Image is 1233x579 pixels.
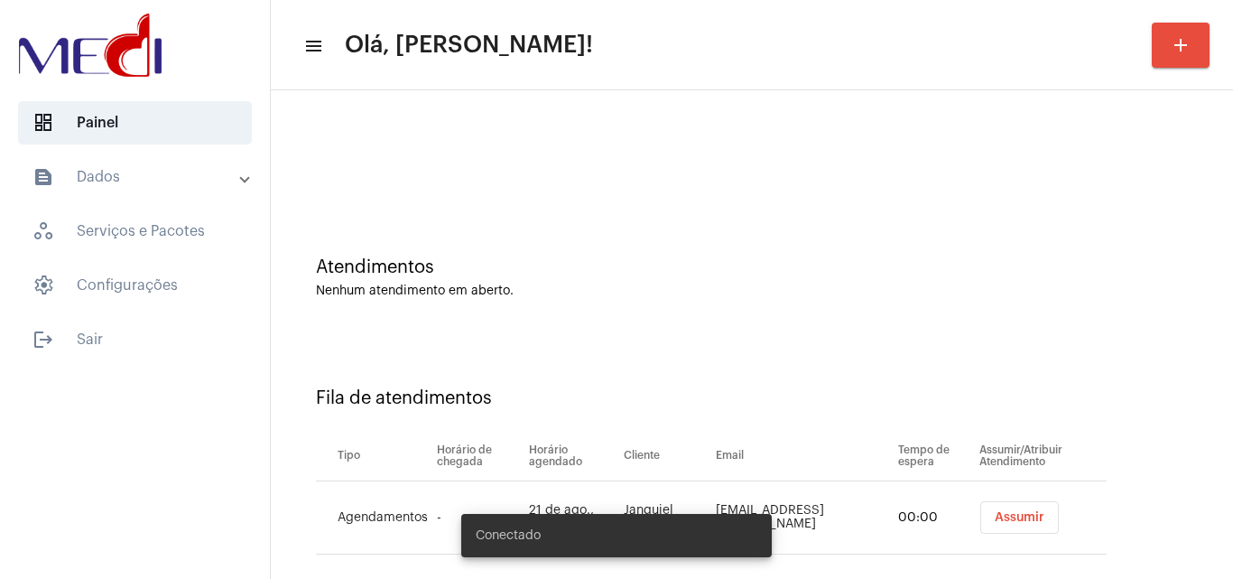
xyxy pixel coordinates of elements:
span: Assumir [995,511,1044,524]
span: Serviços e Pacotes [18,210,252,253]
td: 21 de ago., 12:00 [524,481,619,555]
div: Nenhum atendimento em aberto. [316,285,1188,298]
mat-icon: sidenav icon [303,35,321,57]
td: Agendamentos [316,481,432,555]
th: Tipo [316,431,432,481]
div: Atendimentos [316,257,1188,277]
th: Assumir/Atribuir Atendimento [975,431,1107,481]
th: Cliente [619,431,711,481]
mat-icon: sidenav icon [32,166,54,188]
span: sidenav icon [32,275,54,296]
mat-expansion-panel-header: sidenav iconDados [11,155,270,199]
span: sidenav icon [32,112,54,134]
td: Janquiel Feisther [619,481,711,555]
mat-icon: sidenav icon [32,329,54,350]
span: sidenav icon [32,220,54,242]
img: d3a1b5fa-500b-b90f-5a1c-719c20e9830b.png [14,9,166,81]
button: Assumir [980,501,1059,534]
span: Painel [18,101,252,145]
mat-chip-list: selection [979,501,1107,534]
td: [EMAIL_ADDRESS][DOMAIN_NAME] [711,481,894,555]
span: Sair [18,318,252,361]
mat-icon: add [1170,34,1191,56]
span: Olá, [PERSON_NAME]! [345,31,593,60]
th: Horário de chegada [432,431,524,481]
span: Conectado [476,527,541,545]
mat-panel-title: Dados [32,166,241,188]
td: - [432,481,524,555]
th: Email [711,431,894,481]
th: Horário agendado [524,431,619,481]
th: Tempo de espera [894,431,975,481]
td: 00:00 [894,481,975,555]
div: Fila de atendimentos [316,388,1188,408]
span: Configurações [18,264,252,307]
